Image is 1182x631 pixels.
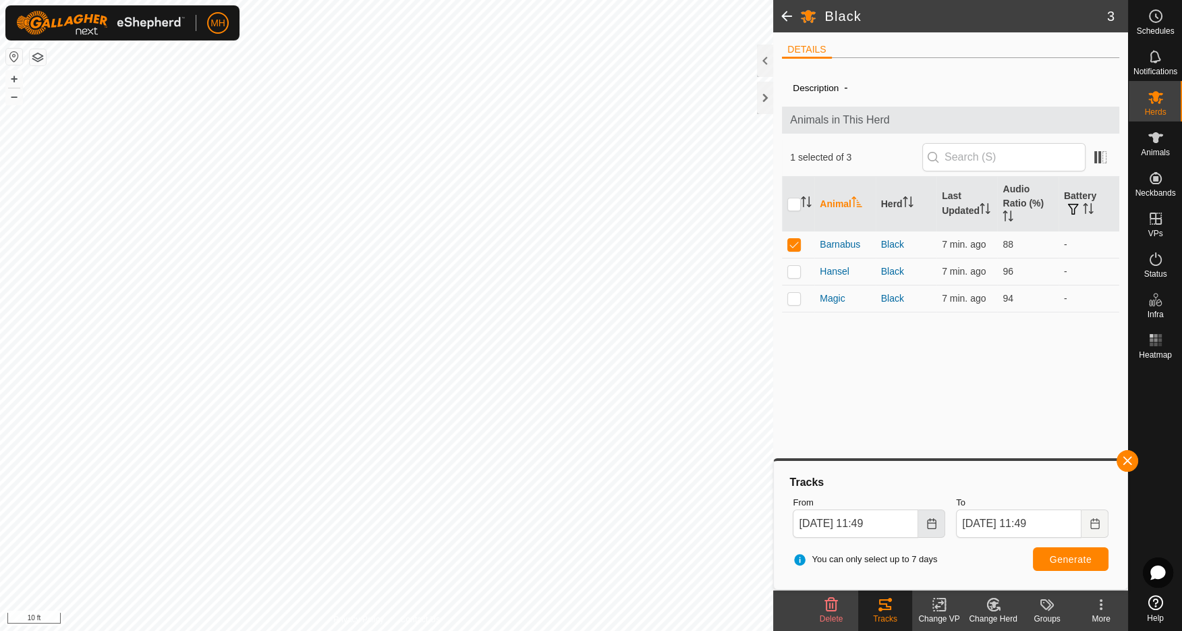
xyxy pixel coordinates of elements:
span: Aug 24, 2025, 11:40 AM [942,266,986,277]
span: 1 selected of 3 [790,150,922,165]
p-sorticon: Activate to sort [903,198,913,209]
span: VPs [1148,229,1162,238]
div: Groups [1020,613,1074,625]
th: Herd [876,177,936,231]
div: More [1074,613,1128,625]
div: Tracks [858,613,912,625]
span: Neckbands [1135,189,1175,197]
span: Heatmap [1139,351,1172,359]
th: Audio Ratio (%) [997,177,1058,231]
span: - [839,76,853,99]
span: Aug 24, 2025, 11:40 AM [942,239,986,250]
td: - [1059,285,1119,312]
span: Infra [1147,310,1163,319]
div: Tracks [787,474,1114,491]
h2: Black [824,8,1106,24]
span: 96 [1003,266,1013,277]
input: Search (S) [922,143,1086,171]
div: Change Herd [966,613,1020,625]
th: Animal [814,177,875,231]
span: Schedules [1136,27,1174,35]
p-sorticon: Activate to sort [980,205,990,216]
span: Status [1144,270,1166,278]
td: - [1059,258,1119,285]
button: – [6,88,22,105]
button: Choose Date [1081,510,1108,538]
span: Barnabus [820,238,860,252]
label: From [793,496,945,510]
div: Change VP [912,613,966,625]
span: Herds [1144,108,1166,116]
span: You can only select up to 7 days [793,553,937,566]
button: Map Layers [30,49,46,65]
span: Hansel [820,265,849,279]
a: Privacy Policy [333,613,384,626]
span: Magic [820,292,845,306]
span: 3 [1107,6,1115,26]
a: Help [1129,590,1182,628]
label: To [956,496,1108,510]
p-sorticon: Activate to sort [801,198,812,209]
button: Reset Map [6,49,22,65]
span: Aug 24, 2025, 11:40 AM [942,293,986,304]
button: Choose Date [918,510,945,538]
th: Last Updated [936,177,997,231]
span: Delete [820,614,843,624]
span: Help [1147,614,1164,622]
span: Notifications [1133,67,1177,76]
p-sorticon: Activate to sort [1003,213,1013,223]
span: Generate [1050,554,1092,565]
p-sorticon: Activate to sort [851,198,862,209]
div: Black [881,238,931,252]
td: - [1059,231,1119,258]
li: DETAILS [782,43,831,59]
span: 88 [1003,239,1013,250]
span: Animals in This Herd [790,112,1111,128]
span: Animals [1141,148,1170,157]
button: Generate [1033,547,1108,571]
p-sorticon: Activate to sort [1083,205,1094,216]
button: + [6,71,22,87]
span: MH [210,16,225,30]
th: Battery [1059,177,1119,231]
div: Black [881,292,931,306]
div: Black [881,265,931,279]
label: Description [793,83,839,93]
span: 94 [1003,293,1013,304]
a: Contact Us [400,613,440,626]
img: Gallagher Logo [16,11,185,35]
